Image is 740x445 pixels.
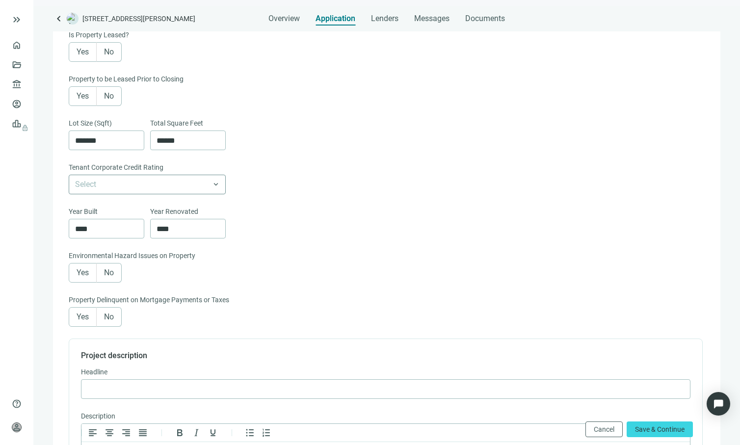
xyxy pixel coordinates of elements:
[241,427,258,439] button: Bullet list
[82,14,195,24] span: [STREET_ADDRESS][PERSON_NAME]
[316,14,355,24] span: Application
[594,425,614,433] span: Cancel
[150,206,198,217] span: Year Renovated
[465,14,505,24] span: Documents
[69,206,98,217] span: Year Built
[188,427,205,439] button: Italic
[84,427,101,439] button: Align left
[8,8,601,18] body: Rich Text Area. Press ALT-0 for help.
[104,268,114,277] span: No
[104,312,114,321] span: No
[268,14,300,24] span: Overview
[53,13,65,25] a: keyboard_arrow_left
[118,427,134,439] button: Align right
[81,351,690,361] h4: Project description
[77,312,89,321] span: Yes
[69,118,112,129] span: Lot Size (Sqft)
[627,421,693,437] button: Save & Continue
[67,13,79,25] img: deal-logo
[69,250,195,261] span: Environmental Hazard Issues on Property
[77,91,89,101] span: Yes
[104,91,114,101] span: No
[205,427,221,439] button: Underline
[371,14,398,24] span: Lenders
[414,14,449,23] span: Messages
[707,392,730,416] div: Open Intercom Messenger
[104,47,114,56] span: No
[150,118,203,129] span: Total Square Feet
[69,294,229,305] span: Property Delinquent on Mortgage Payments or Taxes
[69,74,184,84] span: Property to be Leased Prior to Closing
[11,14,23,26] button: keyboard_double_arrow_right
[585,421,623,437] button: Cancel
[69,29,129,40] span: Is Property Leased?
[101,427,118,439] button: Align center
[171,427,188,439] button: Bold
[69,162,163,173] span: Tenant Corporate Credit Rating
[81,366,107,377] span: Headline
[77,47,89,56] span: Yes
[635,425,685,433] span: Save & Continue
[77,268,89,277] span: Yes
[258,427,275,439] button: Numbered list
[81,411,115,421] span: Description
[12,399,22,409] span: help
[12,422,22,432] span: person
[134,427,151,439] button: Justify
